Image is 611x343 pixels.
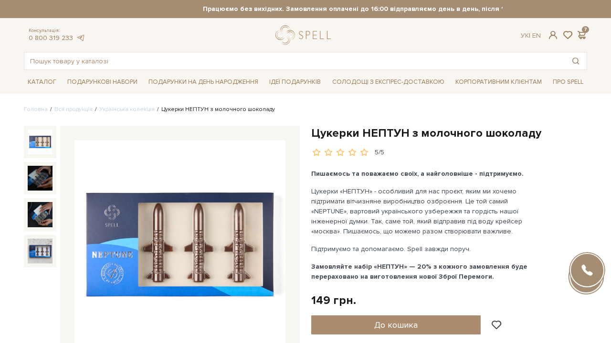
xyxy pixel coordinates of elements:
[28,166,53,191] img: Цукерки НЕПТУН з молочного шоколаду
[311,244,535,254] p: Підтримуємо та допомагаємо. Spell завжди поруч.
[549,75,587,90] span: Про Spell
[452,74,546,90] a: Корпоративним клієнтам
[532,31,541,40] a: En
[311,315,481,334] button: До кошика
[565,52,587,70] button: Пошук товару у каталозі
[375,148,384,157] div: 5/5
[311,293,356,308] div: 149 грн.
[311,262,527,281] b: Замовляйте набір «НЕПТУН» — 20% з кожного замовлення буде перераховано на виготовлення нової Збро...
[265,75,325,90] span: Ідеї подарунків
[328,74,448,90] a: Солодощі з експрес-доставкою
[275,25,335,45] a: logo
[155,105,275,114] li: Цукерки НЕПТУН з молочного шоколаду
[29,28,85,34] span: Консультація:
[54,106,93,113] a: Вся продукція
[311,126,587,141] h1: Цукерки НЕПТУН з молочного шоколаду
[28,130,53,154] img: Цукерки НЕПТУН з молочного шоколаду
[311,186,535,236] p: Цукерки «НЕПТУН» - особливий для нас проєкт, яким ми хочемо підтримати вітчизняне виробництво озб...
[24,52,565,70] input: Пошук товару у каталозі
[99,106,155,113] a: Українська колекція
[311,170,524,178] b: Пишаємось та поважаємо своїх, а найголовніше - підтримуємо.
[28,202,53,227] img: Цукерки НЕПТУН з молочного шоколаду
[521,31,541,40] div: Ук
[145,75,262,90] span: Подарунки на День народження
[29,34,73,42] a: 0 800 319 233
[24,106,48,113] a: Головна
[24,75,60,90] span: Каталог
[374,320,418,330] span: До кошика
[63,75,141,90] span: Подарункові набори
[75,34,85,42] a: telegram
[28,239,53,263] img: Цукерки НЕПТУН з молочного шоколаду
[529,31,530,40] span: |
